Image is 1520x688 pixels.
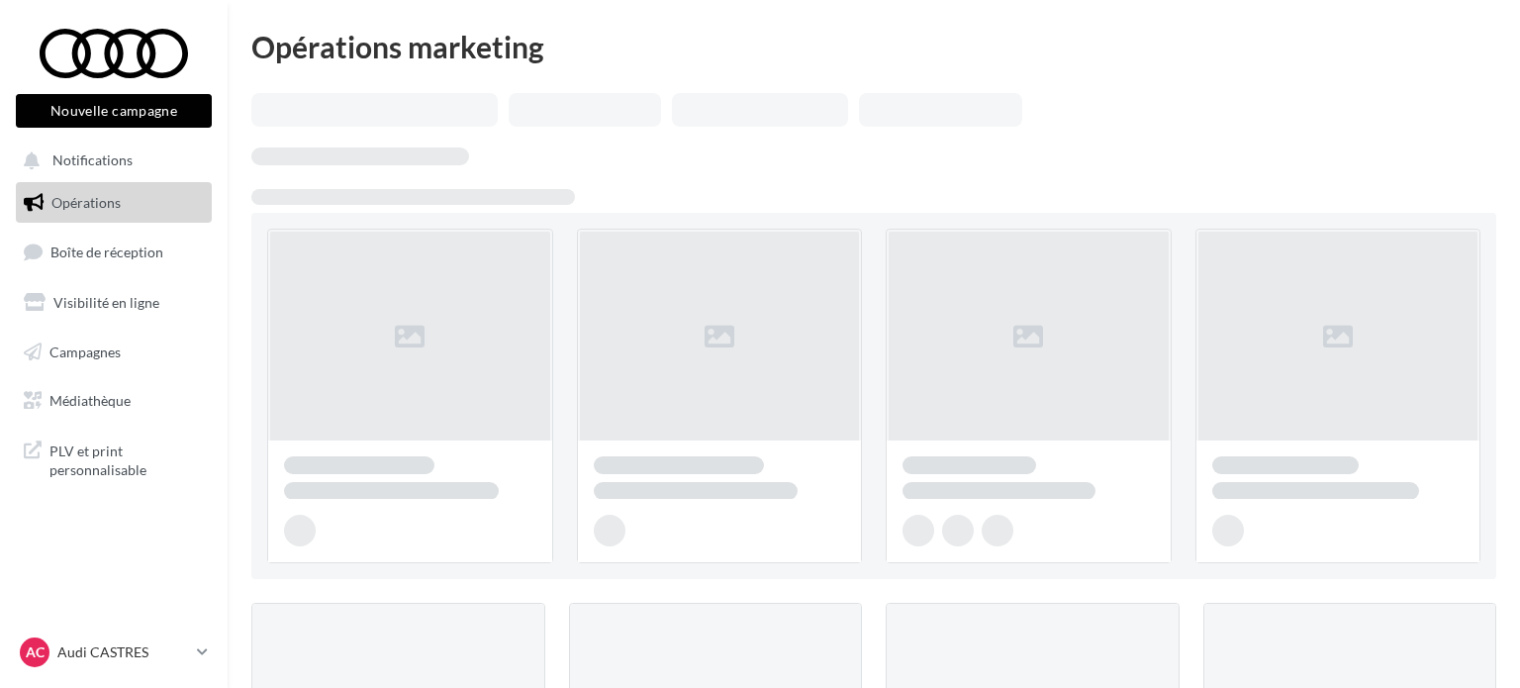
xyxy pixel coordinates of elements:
a: Boîte de réception [12,231,216,273]
span: Opérations [51,194,121,211]
span: Notifications [52,152,133,169]
a: PLV et print personnalisable [12,430,216,488]
span: Visibilité en ligne [53,294,159,311]
a: Opérations [12,182,216,224]
a: Campagnes [12,332,216,373]
button: Nouvelle campagne [16,94,212,128]
a: Médiathèque [12,380,216,422]
span: AC [26,642,45,662]
span: Médiathèque [49,392,131,409]
span: Boîte de réception [50,244,163,260]
span: Campagnes [49,343,121,359]
p: Audi CASTRES [57,642,189,662]
a: AC Audi CASTRES [16,634,212,671]
div: Opérations marketing [251,32,1496,61]
span: PLV et print personnalisable [49,438,204,480]
a: Visibilité en ligne [12,282,216,324]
